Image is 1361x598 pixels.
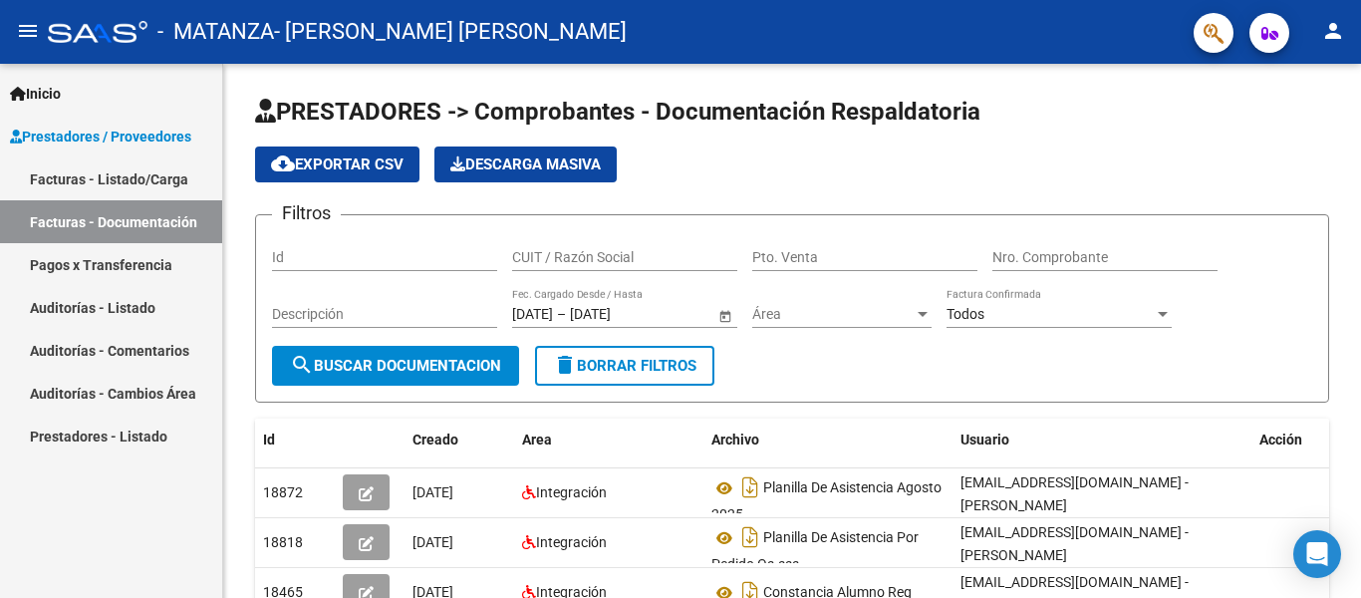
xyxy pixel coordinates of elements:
span: Planilla De Asistencia Por Pedido Os-sss [711,530,919,573]
span: Exportar CSV [271,155,404,173]
span: Integración [536,484,607,500]
button: Exportar CSV [255,147,419,182]
span: Creado [412,432,458,448]
span: – [557,306,566,323]
span: Area [522,432,552,448]
span: Acción [1259,432,1302,448]
span: - [PERSON_NAME] [PERSON_NAME] [274,10,627,54]
mat-icon: person [1321,19,1345,43]
span: [DATE] [412,534,453,550]
span: Id [263,432,275,448]
span: [EMAIL_ADDRESS][DOMAIN_NAME] - [PERSON_NAME] [960,474,1189,513]
span: 18872 [263,484,303,500]
h3: Filtros [272,199,341,227]
span: Borrar Filtros [553,357,696,375]
mat-icon: search [290,353,314,377]
span: Usuario [960,432,1009,448]
span: Prestadores / Proveedores [10,126,191,148]
span: [DATE] [412,484,453,500]
button: Descarga Masiva [434,147,617,182]
span: - MATANZA [157,10,274,54]
span: Archivo [711,432,759,448]
button: Buscar Documentacion [272,346,519,386]
datatable-header-cell: Id [255,419,335,461]
input: Fecha inicio [512,306,553,323]
i: Descargar documento [737,521,763,553]
app-download-masive: Descarga masiva de comprobantes (adjuntos) [434,147,617,182]
i: Descargar documento [737,471,763,503]
button: Borrar Filtros [535,346,714,386]
span: [EMAIL_ADDRESS][DOMAIN_NAME] - [PERSON_NAME] [960,524,1189,563]
span: 18818 [263,534,303,550]
span: Inicio [10,83,61,105]
mat-icon: delete [553,353,577,377]
datatable-header-cell: Creado [405,419,514,461]
span: Descarga Masiva [450,155,601,173]
datatable-header-cell: Acción [1251,419,1351,461]
span: Integración [536,534,607,550]
button: Open calendar [714,305,735,326]
datatable-header-cell: Area [514,419,703,461]
span: Planilla De Asistencia Agosto 2025 [711,480,942,523]
datatable-header-cell: Archivo [703,419,953,461]
datatable-header-cell: Usuario [953,419,1251,461]
span: Área [752,306,914,323]
span: PRESTADORES -> Comprobantes - Documentación Respaldatoria [255,98,980,126]
span: Todos [947,306,984,322]
input: Fecha fin [570,306,668,323]
mat-icon: cloud_download [271,151,295,175]
div: Open Intercom Messenger [1293,530,1341,578]
mat-icon: menu [16,19,40,43]
span: Buscar Documentacion [290,357,501,375]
